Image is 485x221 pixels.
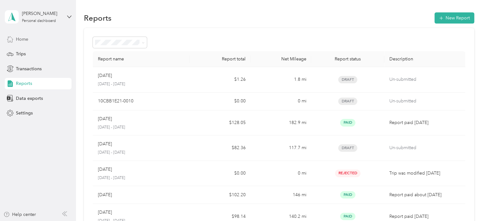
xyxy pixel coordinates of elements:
p: Trip was modified [DATE] [389,170,460,177]
span: Home [16,36,28,43]
th: Report total [190,51,250,67]
td: 182.9 mi [250,110,311,136]
p: Un-submitted [389,98,460,105]
p: Report paid [DATE] [389,119,460,126]
p: Un-submitted [389,144,460,151]
p: [DATE] - [DATE] [98,175,185,181]
td: $0.00 [190,161,250,186]
span: Draft [338,144,357,152]
th: Net Mileage [250,51,311,67]
p: Report paid [DATE] [389,213,460,220]
td: $1.26 [190,67,250,93]
h1: Reports [84,15,112,21]
p: [DATE] [98,72,112,79]
span: Transactions [16,66,42,72]
span: Reports [16,80,32,87]
p: [DATE] [98,209,112,216]
td: 0 mi [250,161,311,186]
p: [DATE] [98,115,112,122]
p: [DATE] - [DATE] [98,81,185,87]
span: Draft [338,76,357,83]
p: Un-submitted [389,76,460,83]
td: 0 mi [250,93,311,110]
iframe: Everlance-gr Chat Button Frame [449,185,485,221]
td: 1.8 mi [250,67,311,93]
button: Help center [3,211,36,218]
span: Paid [340,213,355,220]
td: $102.20 [190,186,250,204]
td: 117.7 mi [250,135,311,161]
td: $82.36 [190,135,250,161]
p: 10CBB1E21-0010 [98,98,133,105]
span: Draft [338,98,357,105]
p: [DATE] - [DATE] [98,150,185,155]
div: Personal dashboard [22,19,56,23]
p: [DATE] [98,191,112,198]
p: Report paid about [DATE] [389,191,460,198]
button: New Report [434,12,474,24]
span: Paid [340,119,355,126]
span: Rejected [335,169,360,177]
td: $0.00 [190,93,250,110]
span: Paid [340,191,355,198]
p: [DATE] [98,166,112,173]
div: [PERSON_NAME] [22,10,62,17]
td: 146 mi [250,186,311,204]
div: Report status [316,56,379,62]
td: $128.05 [190,110,250,136]
th: Report name [93,51,190,67]
span: Settings [16,110,33,116]
span: Data exports [16,95,43,102]
span: Trips [16,51,26,57]
th: Description [384,51,465,67]
p: [DATE] [98,141,112,148]
p: [DATE] - [DATE] [98,125,185,130]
